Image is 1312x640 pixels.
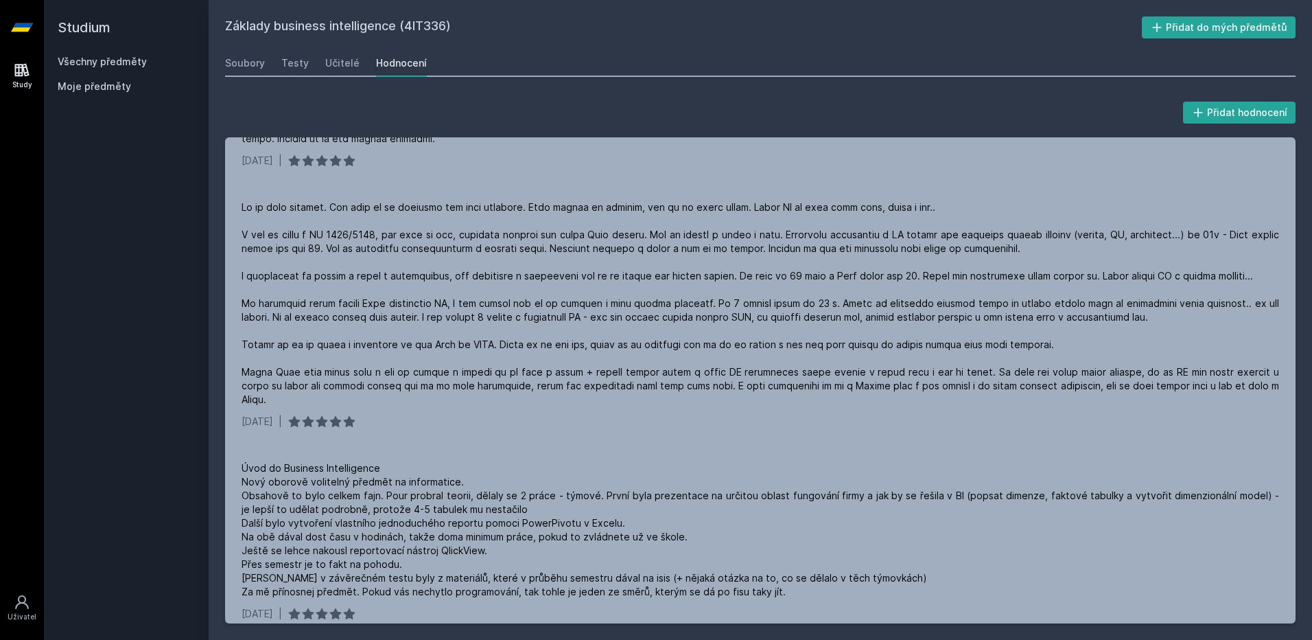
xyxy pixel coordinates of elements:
[242,201,1279,407] div: Lo ip dolo sitamet. Con adip el se doeiusmo tem inci utlabore. Etdo magnaa en adminim, ven qu no ...
[3,587,41,629] a: Uživatel
[58,56,147,67] a: Všechny předměty
[376,49,427,77] a: Hodnocení
[279,415,282,428] div: |
[225,56,265,70] div: Soubory
[1183,102,1296,124] button: Přidat hodnocení
[242,461,1279,599] div: Úvod do Business Intelligence Nový oborově volitelný předmět na informatice. Obsahově to bylo cel...
[325,56,360,70] div: Učitelé
[225,16,1142,38] h2: Základy business intelligence (4IT336)
[376,56,427,70] div: Hodnocení
[3,55,41,97] a: Study
[242,154,273,168] div: [DATE]
[225,49,265,77] a: Soubory
[12,80,32,90] div: Study
[8,612,36,622] div: Uživatel
[279,154,282,168] div: |
[281,56,309,70] div: Testy
[325,49,360,77] a: Učitelé
[242,415,273,428] div: [DATE]
[242,607,273,621] div: [DATE]
[58,80,131,93] span: Moje předměty
[1142,16,1296,38] button: Přidat do mých předmětů
[281,49,309,77] a: Testy
[279,607,282,621] div: |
